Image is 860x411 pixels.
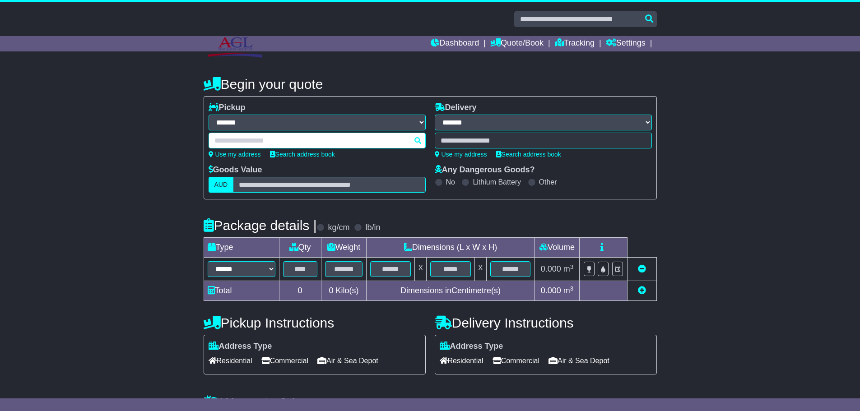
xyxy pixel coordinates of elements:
label: Other [539,178,557,186]
a: Search address book [496,151,561,158]
label: lb/in [365,223,380,233]
a: Settings [606,36,646,51]
span: Commercial [261,354,308,368]
span: 0.000 [541,286,561,295]
td: x [474,258,486,281]
td: Dimensions (L x W x H) [367,238,535,258]
td: x [415,258,427,281]
span: Residential [440,354,483,368]
h4: Begin your quote [204,77,657,92]
a: Use my address [435,151,487,158]
label: Goods Value [209,165,262,175]
h4: Delivery Instructions [435,315,657,330]
td: Weight [321,238,367,258]
td: Volume [535,238,580,258]
span: Air & Sea Depot [317,354,378,368]
td: Kilo(s) [321,281,367,301]
label: AUD [209,177,234,193]
a: Remove this item [638,264,646,273]
label: kg/cm [328,223,349,233]
label: No [446,178,455,186]
span: 0.000 [541,264,561,273]
td: Total [204,281,279,301]
td: Dimensions in Centimetre(s) [367,281,535,301]
sup: 3 [570,263,574,270]
label: Lithium Battery [473,178,521,186]
span: 0 [329,286,333,295]
span: m [563,286,574,295]
a: Add new item [638,286,646,295]
label: Address Type [209,342,272,351]
label: Pickup [209,103,246,113]
span: m [563,264,574,273]
typeahead: Please provide city [209,133,426,148]
label: Delivery [435,103,477,113]
td: Qty [279,238,321,258]
h4: Warranty & Insurance [204,395,657,410]
a: Quote/Book [490,36,544,51]
a: Use my address [209,151,261,158]
a: Tracking [555,36,595,51]
span: Commercial [493,354,539,368]
h4: Pickup Instructions [204,315,426,330]
td: Type [204,238,279,258]
span: Residential [209,354,252,368]
label: Address Type [440,342,503,351]
sup: 3 [570,285,574,292]
h4: Package details | [204,218,317,233]
label: Any Dangerous Goods? [435,165,535,175]
span: Air & Sea Depot [549,354,609,368]
a: Dashboard [431,36,479,51]
td: 0 [279,281,321,301]
a: Search address book [270,151,335,158]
